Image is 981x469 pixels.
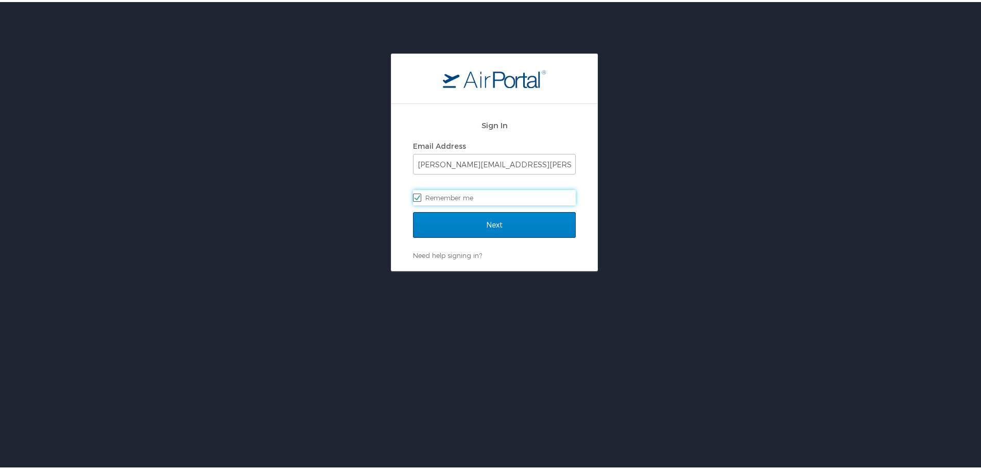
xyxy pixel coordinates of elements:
label: Email Address [413,140,466,148]
label: Remember me [413,188,576,203]
input: Next [413,210,576,236]
img: logo [443,67,546,86]
h2: Sign In [413,117,576,129]
a: Need help signing in? [413,249,482,257]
